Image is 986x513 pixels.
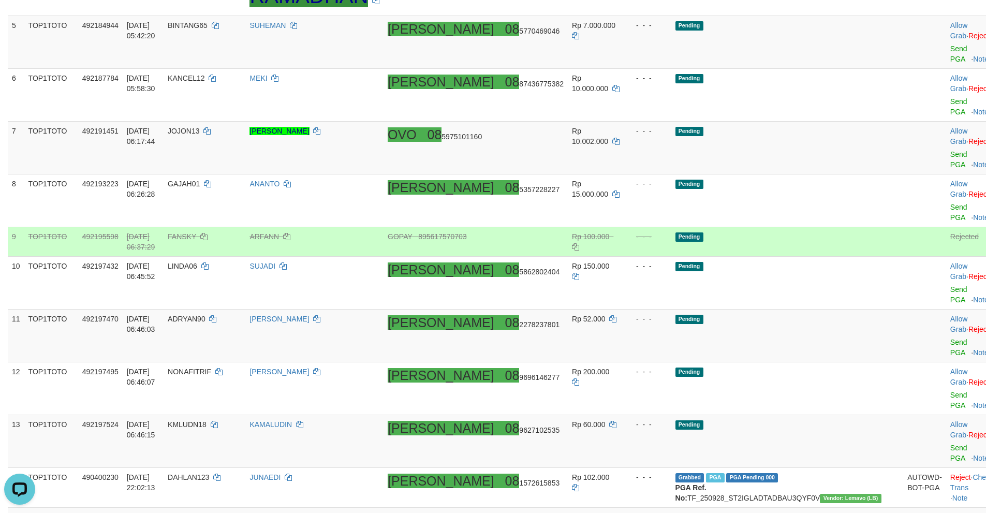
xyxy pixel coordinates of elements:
[628,419,667,430] div: - - -
[249,21,286,30] a: SUHEMAN
[572,127,608,145] span: Rp 10.002.000
[950,180,968,198] span: ·
[505,315,520,330] ah_el_jm_1756146672679: 08
[675,315,703,324] span: Pending
[418,232,466,241] span: Copy 895617570703 to clipboard
[127,315,155,333] span: [DATE] 06:46:03
[127,420,155,439] span: [DATE] 06:46:15
[82,420,119,429] span: 492197524
[388,315,494,330] ah_el_jm_1756146672679: [PERSON_NAME]
[505,80,564,88] span: Copy 0887436775382 to clipboard
[950,420,968,439] span: ·
[572,473,609,481] span: Rp 102.000
[572,420,606,429] span: Rp 60.000
[127,74,155,93] span: [DATE] 05:58:30
[950,368,967,386] a: Allow Grab
[24,309,78,362] td: TOP1TOTO
[505,479,560,487] span: Copy 081572615853 to clipboard
[388,474,494,488] ah_el_jm_1756146672679: [PERSON_NAME]
[249,315,309,323] a: [PERSON_NAME]
[24,415,78,467] td: TOP1TOTO
[628,179,667,189] div: - - -
[388,127,417,142] ah_el_jm_1755828048544: OVO
[628,231,667,242] div: - - -
[675,420,703,429] span: Pending
[950,444,967,462] a: Send PGA
[168,368,211,376] span: NONAFITRIF
[950,262,967,281] a: Allow Grab
[950,315,968,333] span: ·
[249,473,281,481] a: JUNAEDI
[127,21,155,40] span: [DATE] 05:42:20
[388,368,494,383] ah_el_jm_1756146672679: [PERSON_NAME]
[82,315,119,323] span: 492197470
[628,20,667,31] div: - - -
[24,68,78,121] td: TOP1TOTO
[505,75,520,89] ah_el_jm_1756146672679: 08
[675,127,703,136] span: Pending
[24,174,78,227] td: TOP1TOTO
[127,180,155,198] span: [DATE] 06:26:28
[8,121,24,174] td: 7
[505,373,560,382] span: Copy 089696146277 to clipboard
[675,473,704,482] span: Grabbed
[572,232,609,241] span: Rp 100.000
[4,4,35,35] button: Open LiveChat chat widget
[8,309,24,362] td: 11
[950,285,967,304] a: Send PGA
[82,127,119,135] span: 492191451
[950,180,967,198] a: Allow Grab
[82,473,119,481] span: 490400230
[168,127,199,135] span: JOJON13
[249,180,279,188] a: ANANTO
[24,16,78,68] td: TOP1TOTO
[950,262,968,281] span: ·
[388,262,494,277] ah_el_jm_1756146672679: [PERSON_NAME]
[950,203,967,222] a: Send PGA
[168,180,200,188] span: GAJAH01
[249,74,267,82] a: MEKI
[249,368,309,376] a: [PERSON_NAME]
[950,368,968,386] span: ·
[505,320,560,329] span: Copy 082278237801 to clipboard
[675,368,703,376] span: Pending
[675,232,703,241] span: Pending
[8,227,24,256] td: 9
[505,22,520,36] ah_el_jm_1756146672679: 08
[950,97,967,116] a: Send PGA
[505,185,560,194] span: Copy 085357228227 to clipboard
[572,74,608,93] span: Rp 10.000.000
[82,232,119,241] span: 492195598
[24,121,78,174] td: TOP1TOTO
[168,74,205,82] span: KANCEL12
[950,127,968,145] span: ·
[24,467,78,507] td: TOP1TOTO
[505,262,520,277] ah_el_jm_1756146672679: 08
[8,467,24,507] td: 14
[572,180,608,198] span: Rp 15.000.000
[82,262,119,270] span: 492197432
[671,467,904,507] td: TF_250928_ST2IGLADTADBAU3QYF0V
[950,74,967,93] a: Allow Grab
[24,362,78,415] td: TOP1TOTO
[8,174,24,227] td: 8
[706,473,724,482] span: Marked by adsnizardi
[572,21,615,30] span: Rp 7.000.000
[675,74,703,83] span: Pending
[505,268,560,276] span: Copy 085862802404 to clipboard
[249,262,275,270] a: SUJADI
[127,262,155,281] span: [DATE] 06:45:52
[628,314,667,324] div: - - -
[127,473,155,492] span: [DATE] 22:02:13
[388,180,494,195] ah_el_jm_1756146672679: [PERSON_NAME]
[8,415,24,467] td: 13
[82,74,119,82] span: 492187784
[903,467,946,507] td: AUTOWD-BOT-PGA
[628,73,667,83] div: - - -
[628,261,667,271] div: - - -
[24,227,78,256] td: TOP1TOTO
[127,232,155,251] span: [DATE] 06:37:29
[505,180,520,195] ah_el_jm_1756146672679: 08
[950,420,967,439] a: Allow Grab
[249,127,309,135] a: [PERSON_NAME]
